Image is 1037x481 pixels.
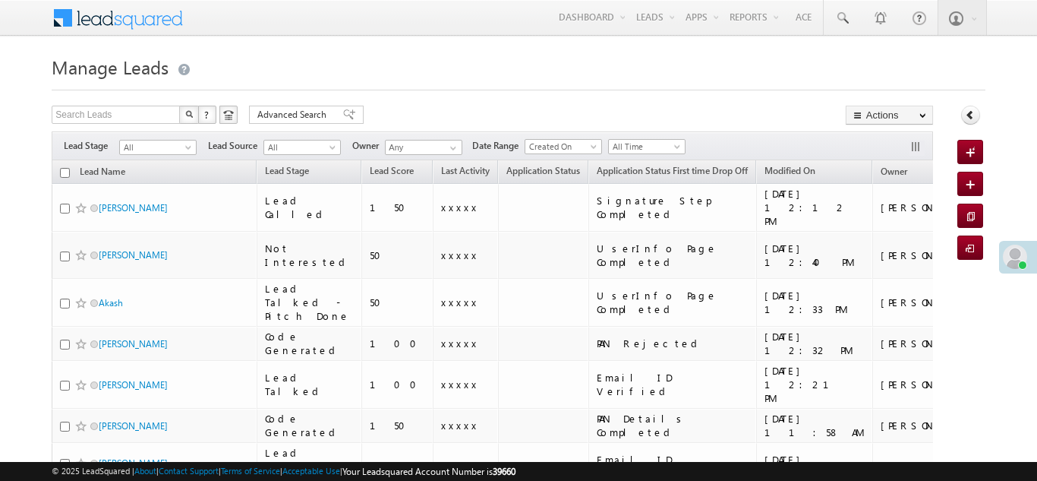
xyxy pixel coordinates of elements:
div: [DATE] 12:40 PM [764,242,866,269]
a: All [263,140,341,155]
a: Lead Stage [257,163,317,182]
a: [PERSON_NAME] [99,202,168,214]
input: Type to Search [385,140,462,155]
div: Email ID Verified [597,371,749,398]
a: Contact Support [159,466,219,476]
div: 100 [370,378,426,391]
span: 39660 [493,466,515,477]
a: Lead Name [72,163,133,183]
span: All Time [609,140,681,153]
div: [PERSON_NAME] [881,248,980,262]
div: [DATE] 12:32 PM [764,330,866,357]
input: Check all records [60,168,70,178]
div: 50 [370,248,426,262]
div: [DATE] 12:33 PM [764,289,866,316]
a: Akash [99,297,123,309]
span: xxxxx [441,201,479,214]
div: PAN Details Completed [597,412,749,439]
a: Last Activity [433,163,497,182]
span: Owner [881,166,907,177]
span: Lead Source [208,139,263,153]
div: Lead Talked [265,371,355,398]
div: [DATE] 12:12 PM [764,187,866,228]
span: © 2025 LeadSquared | | | | | [52,464,515,479]
span: Application Status [506,165,580,176]
a: [PERSON_NAME] [99,249,168,261]
div: 150 [370,201,426,214]
div: [PERSON_NAME] [881,378,980,391]
div: Not Interested [265,242,355,269]
span: Lead Stage [64,139,119,153]
span: All [120,141,192,154]
span: xxxxx [441,296,479,309]
div: 100 [370,337,426,350]
div: PAN Rejected [597,337,749,350]
div: UserInfo Page Completed [597,289,749,316]
a: [PERSON_NAME] [99,338,168,350]
a: Lead Score [362,163,421,182]
div: Code Generated [265,330,355,357]
a: Application Status First time Drop Off [589,163,755,182]
span: Date Range [472,139,525,153]
div: [DATE] 11:58 AM [764,412,866,439]
a: All [119,140,197,155]
span: Lead Score [370,165,414,176]
span: Application Status First time Drop Off [597,165,748,176]
div: UserInfo Page Completed [597,242,749,269]
button: ? [198,106,216,124]
span: Modified On [764,165,815,176]
a: Show All Items [442,141,461,156]
a: Application Status [499,163,588,182]
span: Created On [525,140,597,153]
div: [PERSON_NAME] [881,296,980,309]
span: xxxxx [441,460,479,473]
a: Modified On [757,163,823,182]
div: Lead Called [265,194,355,221]
span: All [264,141,336,154]
span: Your Leadsquared Account Number is [342,466,515,477]
img: Search [185,110,193,118]
div: [DATE] 12:21 PM [764,364,866,405]
span: Owner [352,139,385,153]
span: xxxxx [441,248,479,261]
div: [PERSON_NAME] [881,201,980,214]
a: All Time [608,139,686,154]
a: [PERSON_NAME] [99,420,168,432]
span: ? [204,108,211,121]
div: 50 [370,296,426,309]
div: Lead Talked - Pitch Done [265,282,355,323]
div: [PERSON_NAME] [881,337,980,350]
span: Lead Stage [265,165,309,176]
a: Created On [525,139,602,154]
span: Advanced Search [257,108,331,122]
a: Acceptable Use [282,466,340,476]
div: Code Generated [265,412,355,439]
div: [DATE] 11:54 AM [764,453,866,480]
div: [PERSON_NAME] [881,419,980,432]
div: 100 [370,460,426,473]
span: xxxxx [441,337,479,350]
span: xxxxx [441,378,479,391]
a: About [134,466,156,476]
span: xxxxx [441,419,479,432]
a: Terms of Service [221,466,280,476]
div: [PERSON_NAME] [881,460,980,473]
div: Signature Step Completed [597,194,749,221]
div: 150 [370,419,426,432]
a: [PERSON_NAME] [99,379,168,391]
div: Email ID Verified [597,453,749,480]
span: Manage Leads [52,55,169,79]
button: Actions [846,106,933,125]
